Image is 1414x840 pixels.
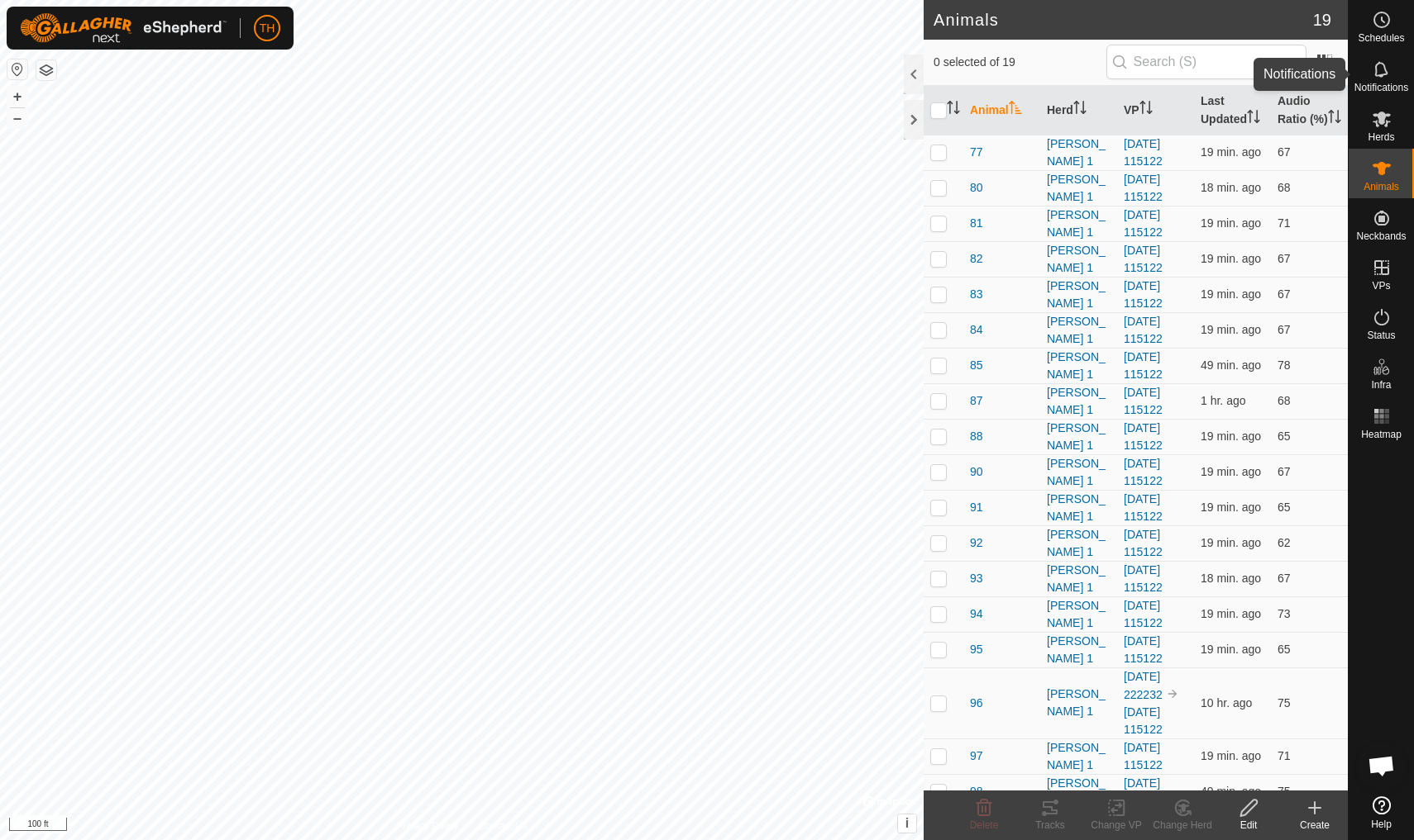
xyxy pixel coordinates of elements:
[1047,526,1111,561] div: [PERSON_NAME] 1
[970,250,983,268] span: 82
[963,86,1040,135] th: Animal
[1278,394,1291,407] span: 68
[1047,491,1111,525] div: [PERSON_NAME] 1
[1047,633,1111,667] div: [PERSON_NAME] 1
[1040,86,1117,135] th: Herd
[970,819,999,831] span: Delete
[1361,429,1402,439] span: Heatmap
[1166,687,1179,700] img: to
[970,392,983,410] span: 87
[1356,231,1406,241] span: Neckbands
[1371,380,1391,390] span: Infra
[970,286,983,303] span: 83
[1047,455,1111,490] div: [PERSON_NAME] 1
[1368,132,1394,142] span: Herds
[1201,252,1261,265] span: Sep 13, 2025 at 9:02 PM
[1009,103,1022,116] p-sorticon: Activate to sort
[1278,323,1291,336] span: 67
[1047,384,1111,419] div: [PERSON_NAME] 1
[970,463,983,481] span: 90
[7,87,27,107] button: +
[1364,182,1399,192] span: Animals
[1201,145,1261,159] span: Sep 13, 2025 at 9:01 PM
[1124,173,1163,203] a: [DATE] 115122
[1124,528,1163,558] a: [DATE] 115122
[1117,86,1194,135] th: VP
[1278,572,1291,585] span: 67
[1047,206,1111,241] div: [PERSON_NAME] 1
[1278,429,1291,443] span: 65
[1201,501,1261,514] span: Sep 13, 2025 at 9:02 PM
[36,60,56,80] button: Map Layers
[1124,705,1163,736] a: [DATE] 115122
[7,108,27,128] button: –
[970,428,983,445] span: 88
[970,215,983,232] span: 81
[970,641,983,658] span: 95
[1017,818,1083,833] div: Tracks
[1328,112,1341,126] p-sorticon: Activate to sort
[1124,599,1163,629] a: [DATE] 115122
[1047,597,1111,632] div: [PERSON_NAME] 1
[1124,421,1163,452] a: [DATE] 115122
[934,54,1106,71] span: 0 selected of 19
[1194,86,1271,135] th: Last Updated
[934,10,1313,30] h2: Animals
[1047,135,1111,170] div: [PERSON_NAME] 1
[970,695,983,712] span: 96
[1201,181,1261,194] span: Sep 13, 2025 at 9:02 PM
[970,179,983,197] span: 80
[1201,287,1261,301] span: Sep 13, 2025 at 9:02 PM
[1124,563,1163,594] a: [DATE] 115122
[1358,33,1404,43] span: Schedules
[1047,278,1111,312] div: [PERSON_NAME] 1
[1278,287,1291,301] span: 67
[1124,208,1163,239] a: [DATE] 115122
[1047,349,1111,383] div: [PERSON_NAME] 1
[1124,776,1163,807] a: [DATE] 115122
[1278,252,1291,265] span: 67
[1047,775,1111,809] div: [PERSON_NAME] 1
[1124,492,1163,523] a: [DATE] 115122
[1278,358,1291,372] span: 78
[1124,279,1163,310] a: [DATE] 115122
[1201,465,1261,478] span: Sep 13, 2025 at 9:01 PM
[970,499,983,516] span: 91
[1201,749,1261,762] span: Sep 13, 2025 at 9:02 PM
[947,103,960,116] p-sorticon: Activate to sort
[1124,137,1163,168] a: [DATE] 115122
[905,816,909,830] span: i
[1047,420,1111,454] div: [PERSON_NAME] 1
[1047,739,1111,774] div: [PERSON_NAME] 1
[1271,86,1348,135] th: Audio Ratio (%)
[1354,83,1408,93] span: Notifications
[1124,315,1163,345] a: [DATE] 115122
[1278,643,1291,656] span: 65
[1124,634,1163,665] a: [DATE] 115122
[1139,103,1153,116] p-sorticon: Activate to sort
[1247,112,1260,126] p-sorticon: Activate to sort
[1124,670,1163,701] a: [DATE] 222232
[1201,607,1261,620] span: Sep 13, 2025 at 9:02 PM
[1047,171,1111,206] div: [PERSON_NAME] 1
[898,814,916,833] button: i
[1216,818,1282,833] div: Edit
[1201,785,1261,798] span: Sep 13, 2025 at 8:32 PM
[1124,386,1163,416] a: [DATE] 115122
[1278,145,1291,159] span: 67
[7,59,27,79] button: Reset Map
[1047,313,1111,348] div: [PERSON_NAME] 1
[1201,394,1246,407] span: Sep 13, 2025 at 8:02 PM
[970,357,983,374] span: 85
[1124,741,1163,771] a: [DATE] 115122
[1372,281,1390,291] span: VPs
[1357,741,1407,790] div: Open chat
[1201,429,1261,443] span: Sep 13, 2025 at 9:02 PM
[1124,244,1163,274] a: [DATE] 115122
[970,747,983,765] span: 97
[1201,323,1261,336] span: Sep 13, 2025 at 9:02 PM
[1278,181,1291,194] span: 68
[1278,607,1291,620] span: 73
[260,20,275,37] span: TH
[1106,45,1307,79] input: Search (S)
